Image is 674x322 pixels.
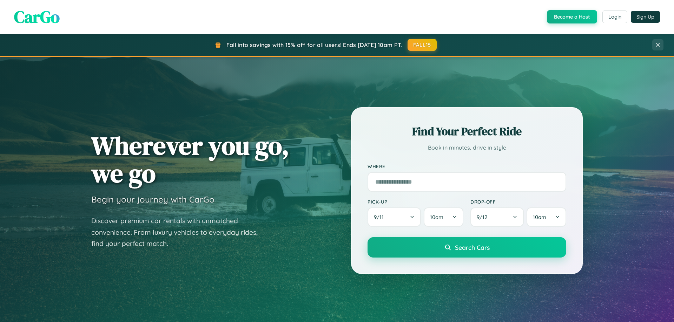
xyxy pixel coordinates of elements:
[527,207,566,227] button: 10am
[455,244,490,251] span: Search Cars
[91,194,214,205] h3: Begin your journey with CarGo
[368,143,566,153] p: Book in minutes, drive in style
[631,11,660,23] button: Sign Up
[226,41,402,48] span: Fall into savings with 15% off for all users! Ends [DATE] 10am PT.
[547,10,597,23] button: Become a Host
[430,214,443,220] span: 10am
[602,11,627,23] button: Login
[374,214,387,220] span: 9 / 11
[470,199,566,205] label: Drop-off
[477,214,491,220] span: 9 / 12
[368,207,421,227] button: 9/11
[424,207,463,227] button: 10am
[368,237,566,258] button: Search Cars
[91,132,289,187] h1: Wherever you go, we go
[368,124,566,139] h2: Find Your Perfect Ride
[470,207,524,227] button: 9/12
[533,214,546,220] span: 10am
[91,215,267,249] p: Discover premium car rentals with unmatched convenience. From luxury vehicles to everyday rides, ...
[14,5,60,28] span: CarGo
[408,39,437,51] button: FALL15
[368,163,566,169] label: Where
[368,199,463,205] label: Pick-up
